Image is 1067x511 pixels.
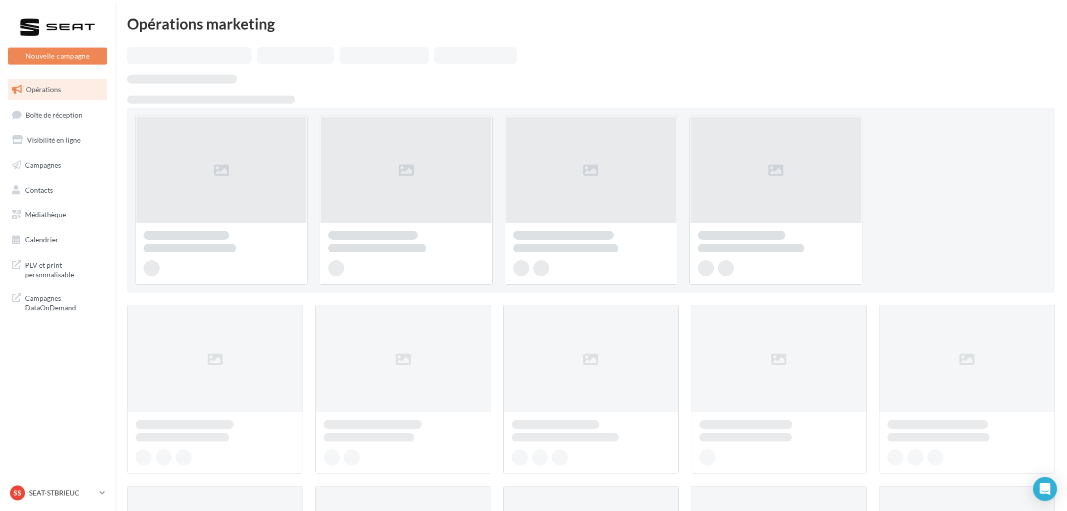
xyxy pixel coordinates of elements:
a: Opérations [6,79,109,100]
p: SEAT-STBRIEUC [29,488,96,498]
span: Campagnes [25,161,61,169]
span: Calendrier [25,235,59,244]
span: PLV et print personnalisable [25,258,103,280]
span: Opérations [26,85,61,94]
a: Campagnes DataOnDemand [6,287,109,317]
a: SS SEAT-STBRIEUC [8,483,107,502]
span: Visibilité en ligne [27,136,81,144]
a: Boîte de réception [6,104,109,126]
div: Opérations marketing [127,16,1055,31]
a: Campagnes [6,155,109,176]
span: Campagnes DataOnDemand [25,291,103,313]
span: Boîte de réception [26,110,83,119]
a: Calendrier [6,229,109,250]
a: Visibilité en ligne [6,130,109,151]
a: PLV et print personnalisable [6,254,109,284]
div: Open Intercom Messenger [1033,477,1057,501]
a: Contacts [6,180,109,201]
span: Médiathèque [25,210,66,219]
button: Nouvelle campagne [8,48,107,65]
a: Médiathèque [6,204,109,225]
span: Contacts [25,185,53,194]
span: SS [14,488,22,498]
